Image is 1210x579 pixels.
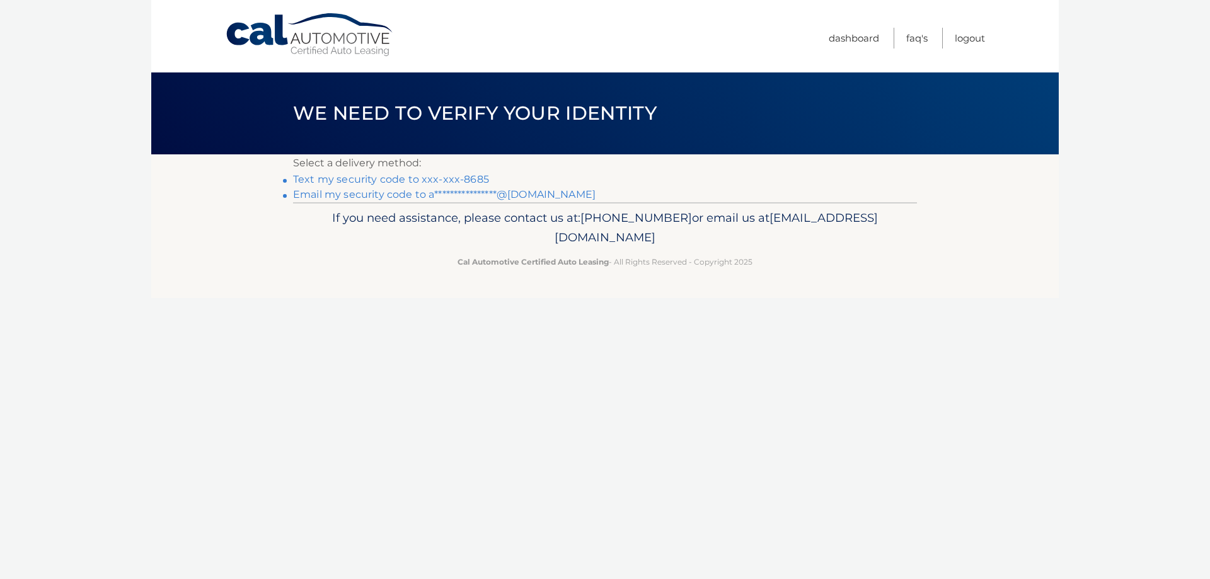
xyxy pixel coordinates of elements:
span: [PHONE_NUMBER] [580,210,692,225]
a: Logout [955,28,985,49]
a: Cal Automotive [225,13,395,57]
span: We need to verify your identity [293,101,657,125]
a: Dashboard [829,28,879,49]
strong: Cal Automotive Certified Auto Leasing [458,257,609,267]
p: If you need assistance, please contact us at: or email us at [301,208,909,248]
p: Select a delivery method: [293,154,917,172]
a: FAQ's [906,28,928,49]
a: Text my security code to xxx-xxx-8685 [293,173,489,185]
p: - All Rights Reserved - Copyright 2025 [301,255,909,268]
